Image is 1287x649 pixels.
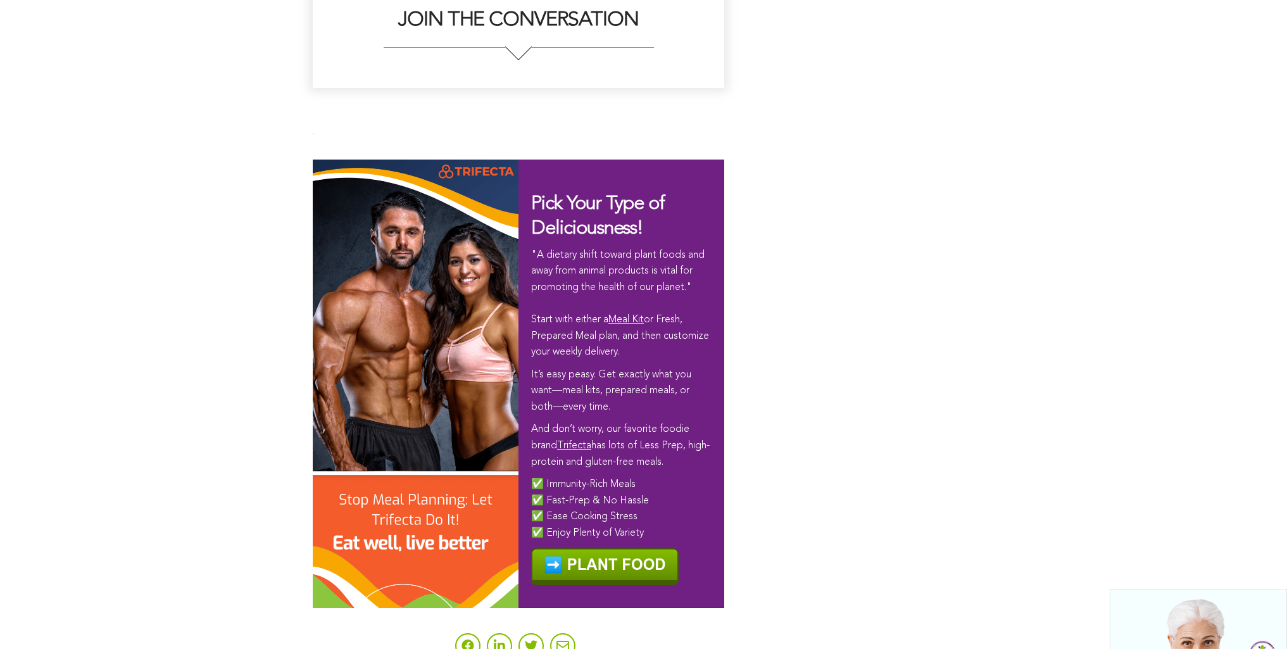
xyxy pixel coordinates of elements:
span: ✅ Ease Cooking Stress [531,512,637,522]
p: . [313,129,724,137]
span: Pick Your Type of Deliciousness! [531,194,665,238]
span: And don’t worry, our favorite foodie brand has lots of Less Prep, high-protein and gluten-free me... [531,424,710,467]
span: ✅ Fast-Prep & No Hassle [531,496,649,506]
img: ️ PLANT FOOD [531,548,679,585]
span: It’s easy peasy. Get exactly what you want—meal kits, prepared meals, or both—every time. [531,370,691,412]
span: ✅ Enjoy Plenty of Variety [531,528,644,538]
a: Trifecta [557,441,591,451]
a: Meal Kit [608,315,644,325]
span: ✅ Immunity-Rich Meals [531,479,636,489]
h2: JOIN THE CONVERSATION [325,8,712,47]
span: "A dietary shift toward plant foods and away from animal products is vital for promoting the heal... [531,250,709,358]
iframe: Chat Widget [1224,588,1287,649]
